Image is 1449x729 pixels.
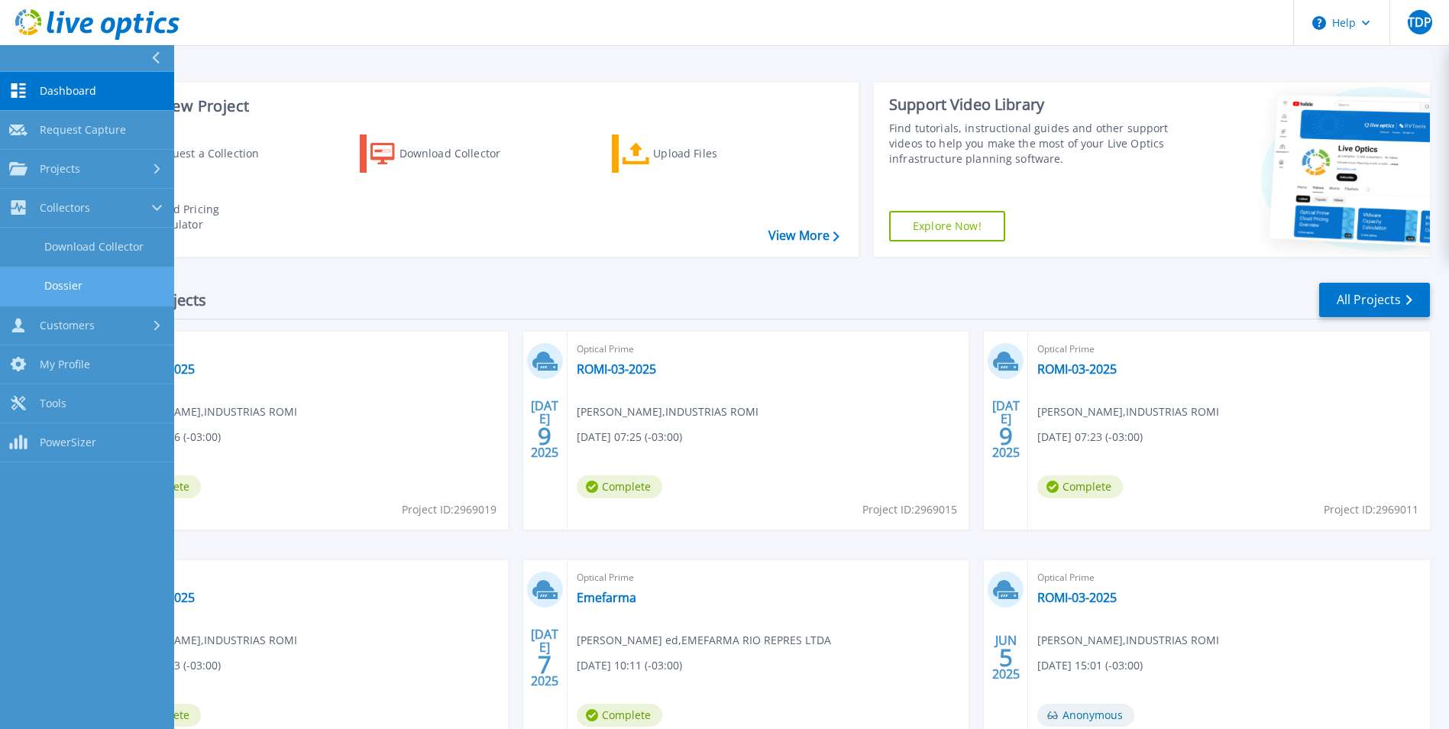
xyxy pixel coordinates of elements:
[150,202,272,232] div: Cloud Pricing Calculator
[40,201,90,215] span: Collectors
[577,341,960,358] span: Optical Prime
[1037,361,1117,377] a: ROMI-03-2025
[577,569,960,586] span: Optical Prime
[108,198,279,236] a: Cloud Pricing Calculator
[612,134,782,173] a: Upload Files
[402,501,496,518] span: Project ID: 2969019
[152,138,274,169] div: Request a Collection
[1037,403,1219,420] span: [PERSON_NAME] , INDUSTRIAS ROMI
[1037,569,1421,586] span: Optical Prime
[889,121,1172,167] div: Find tutorials, instructional guides and other support videos to help you make the most of your L...
[40,397,66,410] span: Tools
[530,630,559,685] div: [DATE] 2025
[653,138,775,169] div: Upload Files
[115,341,499,358] span: Optical Prime
[768,228,839,243] a: View More
[889,95,1172,115] div: Support Video Library
[1037,590,1117,605] a: ROMI-03-2025
[1037,475,1123,498] span: Complete
[889,211,1005,241] a: Explore Now!
[577,657,682,674] span: [DATE] 10:11 (-03:00)
[40,319,95,332] span: Customers
[1324,501,1418,518] span: Project ID: 2969011
[991,630,1020,685] div: JUN 2025
[399,138,522,169] div: Download Collector
[40,436,96,449] span: PowerSizer
[999,651,1013,664] span: 5
[1037,632,1219,649] span: [PERSON_NAME] , INDUSTRIAS ROMI
[1037,429,1143,446] span: [DATE] 07:23 (-03:00)
[862,501,957,518] span: Project ID: 2969015
[115,403,297,420] span: [PERSON_NAME] , INDUSTRIAS ROMI
[1037,704,1134,727] span: Anonymous
[577,704,662,727] span: Complete
[530,401,559,457] div: [DATE] 2025
[108,98,839,115] h3: Start a New Project
[577,403,758,420] span: [PERSON_NAME] , INDUSTRIAS ROMI
[40,123,126,137] span: Request Capture
[115,569,499,586] span: Optical Prime
[991,401,1020,457] div: [DATE] 2025
[999,429,1013,442] span: 9
[1408,16,1431,28] span: TDP
[577,361,656,377] a: ROMI-03-2025
[538,429,551,442] span: 9
[577,632,831,649] span: [PERSON_NAME] ed , EMEFARMA RIO REPRES LTDA
[40,162,80,176] span: Projects
[577,590,636,605] a: Emefarma
[1037,657,1143,674] span: [DATE] 15:01 (-03:00)
[1319,283,1430,317] a: All Projects
[360,134,530,173] a: Download Collector
[40,84,96,98] span: Dashboard
[40,358,90,371] span: My Profile
[1037,341,1421,358] span: Optical Prime
[577,475,662,498] span: Complete
[115,632,297,649] span: [PERSON_NAME] , INDUSTRIAS ROMI
[538,658,551,671] span: 7
[577,429,682,446] span: [DATE] 07:25 (-03:00)
[108,134,279,173] a: Request a Collection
